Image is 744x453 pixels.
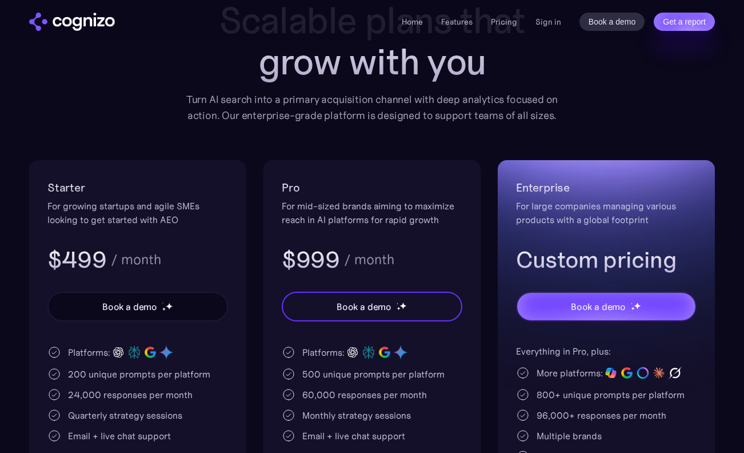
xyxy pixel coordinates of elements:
[47,199,228,227] div: For growing startups and agile SMEs looking to get started with AEO
[47,245,106,275] h3: $499
[337,300,391,313] div: Book a demo
[537,366,603,380] div: More platforms:
[516,199,697,227] div: For large companies managing various products with a global footprint
[571,300,626,313] div: Book a demo
[579,13,645,31] a: Book a demo
[631,303,633,304] img: star
[402,17,423,27] a: Home
[631,307,635,311] img: star
[537,408,666,422] div: 96,000+ responses per month
[344,253,394,267] div: / month
[537,388,685,402] div: 800+ unique prompts per platform
[302,388,427,402] div: 60,000 responses per month
[29,13,115,31] a: home
[111,253,161,267] div: / month
[516,245,697,275] h3: Custom pricing
[516,344,697,358] div: Everything in Pro, plus:
[535,15,561,29] a: Sign in
[166,302,173,309] img: star
[68,388,193,402] div: 24,000 responses per month
[537,429,602,443] div: Multiple brands
[68,345,110,359] div: Platforms:
[162,303,163,304] img: star
[47,178,228,197] h2: Starter
[282,292,462,321] a: Book a demostarstarstar
[68,367,210,381] div: 200 unique prompts per platform
[68,408,182,422] div: Quarterly strategy sessions
[441,17,473,27] a: Features
[162,307,166,311] img: star
[178,92,566,124] div: Turn AI search into a primary acquisition channel with deep analytics focused on action. Our ente...
[491,17,517,27] a: Pricing
[302,367,445,381] div: 500 unique prompts per platform
[282,245,339,275] h3: $999
[397,307,401,311] img: star
[397,303,398,304] img: star
[47,292,228,321] a: Book a demostarstarstar
[302,345,345,359] div: Platforms:
[102,300,157,313] div: Book a demo
[302,429,405,443] div: Email + live chat support
[516,292,697,321] a: Book a demostarstarstar
[68,429,171,443] div: Email + live chat support
[282,199,462,227] div: For mid-sized brands aiming to maximize reach in AI platforms for rapid growth
[29,13,115,31] img: cognizo logo
[654,13,715,31] a: Get a report
[282,178,462,197] h2: Pro
[516,178,697,197] h2: Enterprise
[634,302,641,309] img: star
[302,408,411,422] div: Monthly strategy sessions
[399,302,407,309] img: star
